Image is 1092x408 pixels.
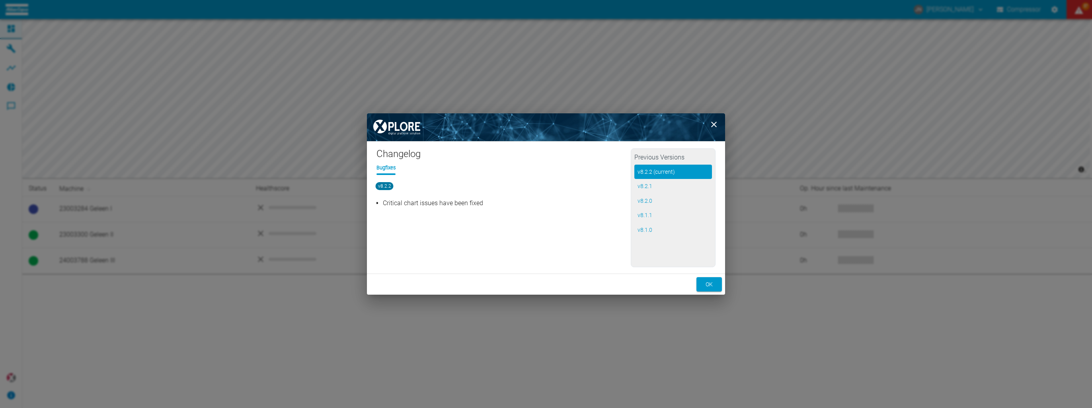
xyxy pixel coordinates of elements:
p: Critical chart issues have been fixed [383,198,628,208]
h1: Changelog [376,148,631,164]
img: background image [367,113,725,141]
span: v8.2.2 [376,182,394,190]
button: ok [696,277,722,292]
img: XPLORE Logo [367,113,427,141]
button: v8.1.1 [634,208,712,223]
button: v8.2.2 (current) [634,165,712,179]
h2: Previous Versions [634,152,712,165]
button: close [706,117,722,132]
button: v8.1.0 [634,223,712,237]
button: v8.2.0 [634,194,712,208]
button: v8.2.1 [634,179,712,194]
li: Bugfixes [376,164,396,171]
